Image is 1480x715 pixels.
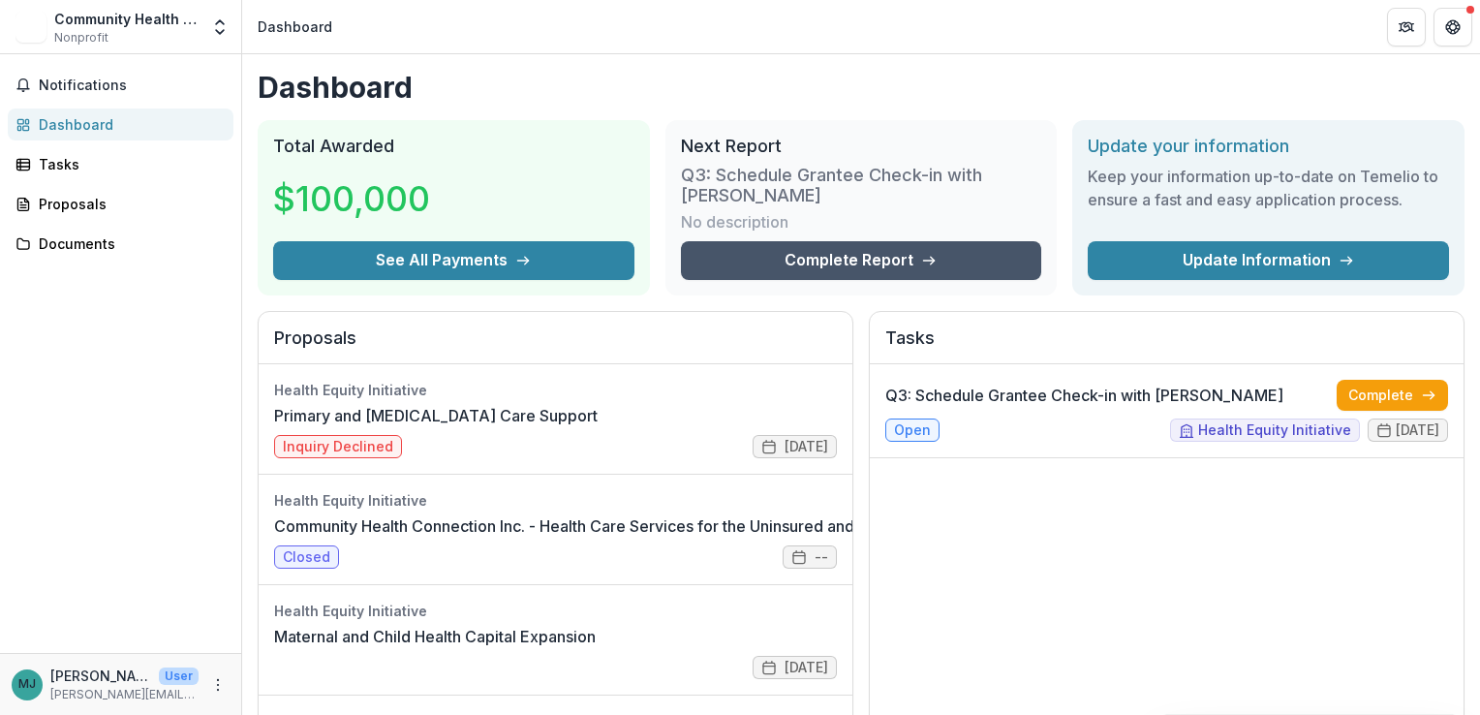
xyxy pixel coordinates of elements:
[39,114,218,135] div: Dashboard
[250,13,340,41] nav: breadcrumb
[8,188,233,220] a: Proposals
[273,136,634,157] h2: Total Awarded
[1088,241,1449,280] a: Update Information
[1434,8,1472,47] button: Get Help
[50,686,199,703] p: [PERSON_NAME][EMAIL_ADDRESS][PERSON_NAME][DOMAIN_NAME]
[54,9,199,29] div: Community Health Connection Inc.
[39,194,218,214] div: Proposals
[1088,165,1449,211] h3: Keep your information up-to-date on Temelio to ensure a fast and easy application process.
[159,668,199,685] p: User
[8,109,233,140] a: Dashboard
[274,514,1098,538] a: Community Health Connection Inc. - Health Care Services for the Uninsured and Underinsured - 1000...
[885,327,1448,364] h2: Tasks
[54,29,108,47] span: Nonprofit
[1337,380,1448,411] a: Complete
[206,8,233,47] button: Open entity switcher
[681,136,1042,157] h2: Next Report
[258,70,1465,105] h1: Dashboard
[1387,8,1426,47] button: Partners
[8,228,233,260] a: Documents
[274,404,598,427] a: Primary and [MEDICAL_DATA] Care Support
[8,148,233,180] a: Tasks
[39,233,218,254] div: Documents
[50,666,151,686] p: [PERSON_NAME]
[206,673,230,697] button: More
[258,16,332,37] div: Dashboard
[8,70,233,101] button: Notifications
[274,625,596,648] a: Maternal and Child Health Capital Expansion
[15,12,46,43] img: Community Health Connection Inc.
[681,241,1042,280] a: Complete Report
[39,78,226,94] span: Notifications
[273,172,430,225] h3: $100,000
[273,241,634,280] button: See All Payments
[1088,136,1449,157] h2: Update your information
[39,154,218,174] div: Tasks
[681,165,1042,206] h3: Q3: Schedule Grantee Check-in with [PERSON_NAME]
[885,384,1283,407] a: Q3: Schedule Grantee Check-in with [PERSON_NAME]
[681,210,788,233] p: No description
[18,678,36,691] div: Michelle Jones
[274,327,837,364] h2: Proposals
